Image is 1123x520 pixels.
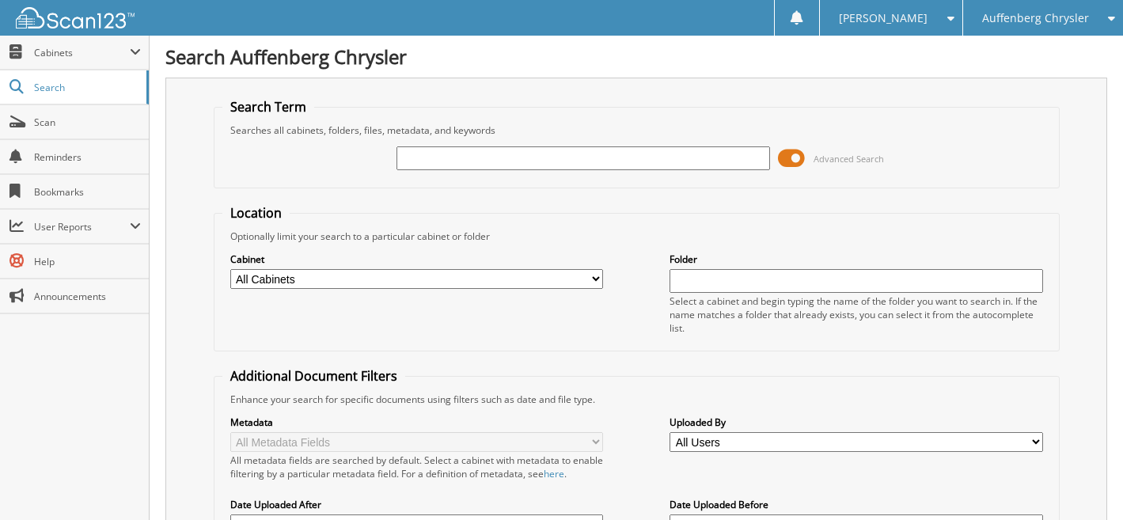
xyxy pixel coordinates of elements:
[230,498,603,511] label: Date Uploaded After
[670,416,1042,429] label: Uploaded By
[34,116,141,129] span: Scan
[34,150,141,164] span: Reminders
[982,13,1089,23] span: Auffenberg Chrysler
[670,498,1042,511] label: Date Uploaded Before
[34,81,138,94] span: Search
[34,290,141,303] span: Announcements
[814,153,884,165] span: Advanced Search
[544,467,564,480] a: here
[222,123,1051,137] div: Searches all cabinets, folders, files, metadata, and keywords
[34,46,130,59] span: Cabinets
[230,252,603,266] label: Cabinet
[165,44,1107,70] h1: Search Auffenberg Chrysler
[222,393,1051,406] div: Enhance your search for specific documents using filters such as date and file type.
[222,367,405,385] legend: Additional Document Filters
[839,13,928,23] span: [PERSON_NAME]
[670,252,1042,266] label: Folder
[222,204,290,222] legend: Location
[222,98,314,116] legend: Search Term
[670,294,1042,335] div: Select a cabinet and begin typing the name of the folder you want to search in. If the name match...
[16,7,135,28] img: scan123-logo-white.svg
[230,454,603,480] div: All metadata fields are searched by default. Select a cabinet with metadata to enable filtering b...
[34,220,130,233] span: User Reports
[34,255,141,268] span: Help
[230,416,603,429] label: Metadata
[222,230,1051,243] div: Optionally limit your search to a particular cabinet or folder
[34,185,141,199] span: Bookmarks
